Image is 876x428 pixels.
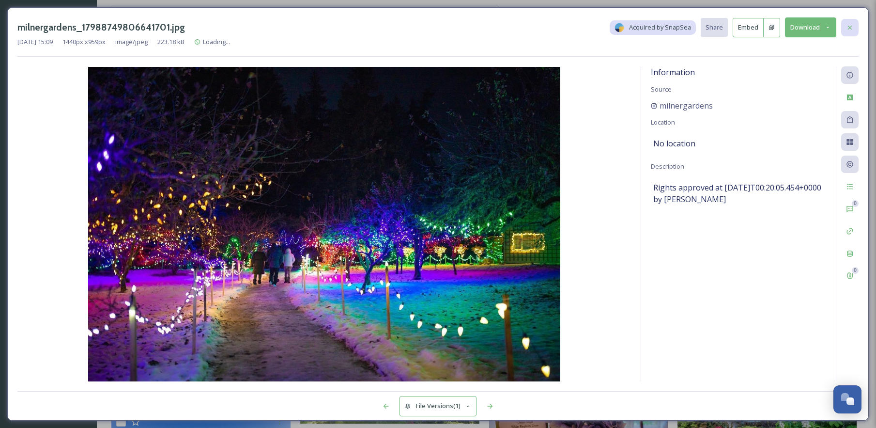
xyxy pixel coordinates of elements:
span: 223.18 kB [157,37,184,47]
span: [DATE] 15:09 [17,37,53,47]
span: Loading... [203,37,230,46]
h3: milnergardens_17988749806641701.jpg [17,20,185,34]
span: Location [651,118,675,127]
button: Share [701,18,728,37]
span: No location [653,138,695,149]
button: Download [785,17,836,37]
span: Information [651,67,695,78]
span: 1440 px x 959 px [62,37,106,47]
span: milnergardens [660,100,713,111]
img: snapsea-logo.png [615,23,624,32]
button: Embed [733,18,764,37]
span: Description [651,162,684,171]
span: Source [651,85,672,94]
div: 0 [852,200,859,207]
button: File Versions(1) [400,396,477,416]
button: Open Chat [833,385,861,413]
img: 17qW3pdJ4rvCzuEGq1XC9nEgtFvKd5TuA.jpg [17,67,631,381]
span: Acquired by SnapSea [629,23,691,32]
div: 0 [852,267,859,274]
a: milnergardens [651,100,713,111]
span: image/jpeg [115,37,148,47]
span: Rights approved at [DATE]T00:20:05.454+0000 by [PERSON_NAME] [653,182,824,205]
